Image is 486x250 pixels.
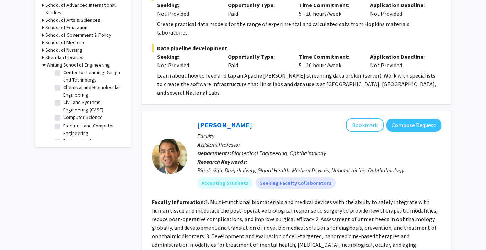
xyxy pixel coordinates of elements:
p: Seeking: [157,1,218,9]
p: Time Commitment: [299,52,359,61]
h3: School of Medicine [45,39,86,46]
div: Create practical data models for the range of experimental and calculated data from Hopkins mater... [157,20,441,37]
p: Opportunity Type: [228,52,288,61]
a: [PERSON_NAME] [197,120,252,129]
b: Research Keywords: [197,158,247,165]
div: 5 - 10 hours/week [294,52,365,69]
label: Chemical and Biomolecular Engineering [63,84,122,99]
label: Engineering for Professionals [63,137,122,152]
div: Not Provided [157,61,218,69]
h3: School of Nursing [45,46,82,54]
div: 5 - 10 hours/week [294,1,365,18]
span: Biomedical Engineering, Ophthalmology [231,150,326,157]
h3: School of Arts & Sciences [45,16,100,24]
p: Seeking: [157,52,218,61]
span: Data pipeline development [152,44,441,52]
div: Paid [223,1,294,18]
h3: School of Government & Policy [45,31,111,39]
p: Assistant Professor [197,140,441,149]
b: Faculty Information: [152,198,205,205]
b: Departments: [197,150,231,157]
div: Learn about how to feed and tap an Apache [PERSON_NAME] streaming data broker (server). Work with... [157,71,441,97]
div: Paid [223,52,294,69]
p: Application Deadline: [370,52,431,61]
button: Add Kunal Parikh to Bookmarks [346,118,384,132]
h3: School of Education [45,24,87,31]
label: Electrical and Computer Engineering [63,122,122,137]
label: Center for Learning Design and Technology [63,69,122,84]
p: Application Deadline: [370,1,431,9]
div: Not Provided [157,9,218,18]
div: Bio-design, Drug delivery, Global Health, Medical Devices, Nanomedicine, Ophthalmology [197,166,441,175]
label: Civil and Systems Engineering (CASE) [63,99,122,114]
h3: Sheridan Libraries [45,54,84,61]
div: Not Provided [365,52,436,69]
div: Not Provided [365,1,436,18]
button: Compose Request to Kunal Parikh [386,119,441,132]
h3: Whiting School of Engineering [47,61,110,69]
p: Opportunity Type: [228,1,288,9]
p: Time Commitment: [299,1,359,9]
mat-chip: Accepting Students [197,177,253,189]
mat-chip: Seeking Faculty Collaborators [256,177,336,189]
label: Computer Science [63,114,103,121]
h3: School of Advanced International Studies [45,1,124,16]
p: Faculty [197,132,441,140]
iframe: Chat [5,218,30,245]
